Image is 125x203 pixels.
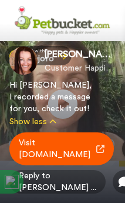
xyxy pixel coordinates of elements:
img: Kelly Gillies [9,46,38,75]
a: Visit [DOMAIN_NAME] [9,132,114,165]
span: Visit [DOMAIN_NAME] [19,137,90,161]
span: Reply to [PERSON_NAME] ... [9,170,106,194]
div: Hi [PERSON_NAME], I recorded a message for you, check it out! [9,79,94,115]
span: [PERSON_NAME] [45,47,116,61]
span: Customer Happiness Manager [45,62,116,74]
button: Show less [9,116,94,128]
